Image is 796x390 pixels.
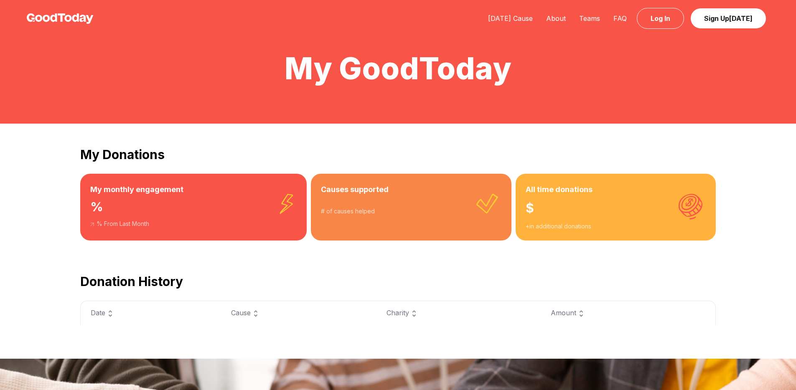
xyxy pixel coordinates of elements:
img: GoodToday [27,13,94,24]
a: Log In [637,8,684,29]
div: Cause [231,308,366,319]
a: Sign Up[DATE] [691,8,766,28]
div: + in additional donations [526,222,706,230]
div: % [90,195,297,220]
a: [DATE] Cause [481,14,539,23]
span: [DATE] [729,14,753,23]
div: # of causes helped [321,207,502,215]
div: Charity [387,308,531,319]
h3: My monthly engagement [90,184,297,195]
div: Amount [551,308,705,319]
a: FAQ [607,14,633,23]
div: % From Last Month [90,220,297,228]
div: $ [526,195,706,222]
h2: My Donations [80,147,716,162]
a: Teams [572,14,607,23]
h3: All time donations [526,184,706,195]
h3: Causes supported [321,184,502,195]
div: Date [91,308,211,319]
a: About [539,14,572,23]
h2: Donation History [80,274,716,289]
